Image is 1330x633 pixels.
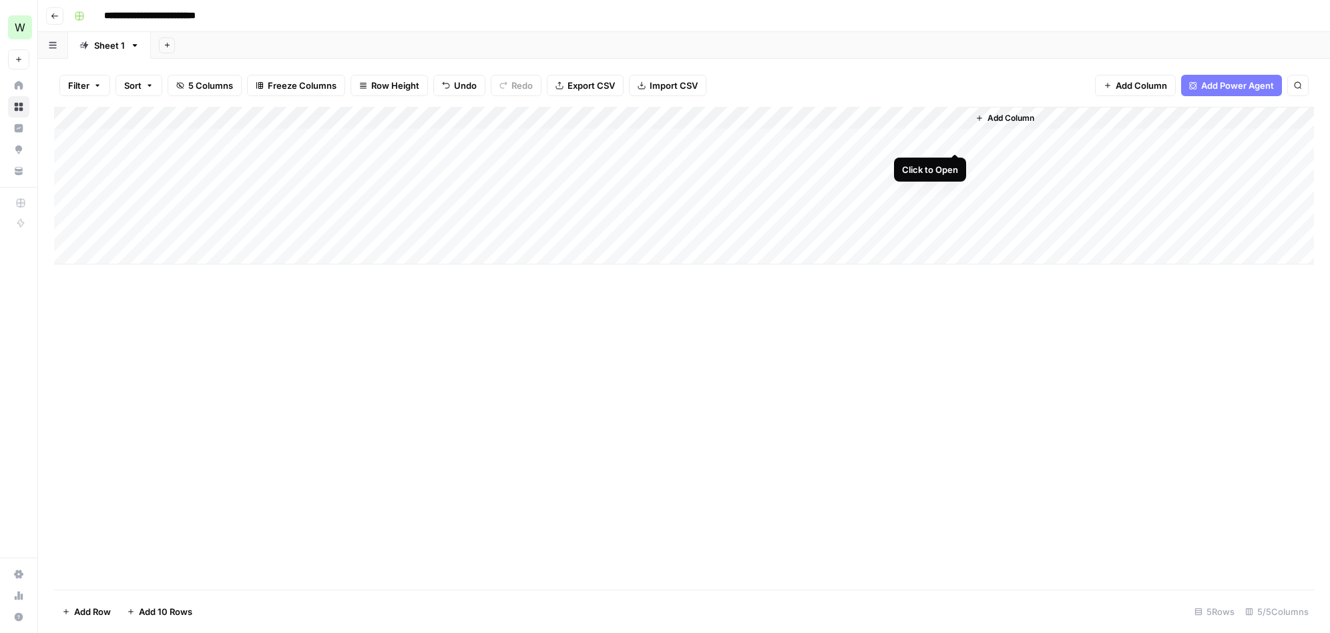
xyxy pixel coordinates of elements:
[650,79,698,92] span: Import CSV
[68,79,89,92] span: Filter
[568,79,615,92] span: Export CSV
[247,75,345,96] button: Freeze Columns
[116,75,162,96] button: Sort
[491,75,541,96] button: Redo
[8,139,29,160] a: Opportunities
[8,75,29,96] a: Home
[8,585,29,606] a: Usage
[1181,75,1282,96] button: Add Power Agent
[547,75,624,96] button: Export CSV
[433,75,485,96] button: Undo
[1201,79,1274,92] span: Add Power Agent
[168,75,242,96] button: 5 Columns
[351,75,428,96] button: Row Height
[59,75,110,96] button: Filter
[8,160,29,182] a: Your Data
[8,606,29,628] button: Help + Support
[629,75,706,96] button: Import CSV
[1240,601,1314,622] div: 5/5 Columns
[268,79,337,92] span: Freeze Columns
[8,564,29,585] a: Settings
[970,110,1040,127] button: Add Column
[119,601,200,622] button: Add 10 Rows
[124,79,142,92] span: Sort
[188,79,233,92] span: 5 Columns
[8,118,29,139] a: Insights
[1095,75,1176,96] button: Add Column
[8,96,29,118] a: Browse
[139,605,192,618] span: Add 10 Rows
[371,79,419,92] span: Row Height
[8,11,29,44] button: Workspace: Workspace1
[511,79,533,92] span: Redo
[1116,79,1167,92] span: Add Column
[454,79,477,92] span: Undo
[74,605,111,618] span: Add Row
[1189,601,1240,622] div: 5 Rows
[987,112,1034,124] span: Add Column
[54,601,119,622] button: Add Row
[94,39,125,52] div: Sheet 1
[68,32,151,59] a: Sheet 1
[902,163,958,176] div: Click to Open
[15,19,25,35] span: W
